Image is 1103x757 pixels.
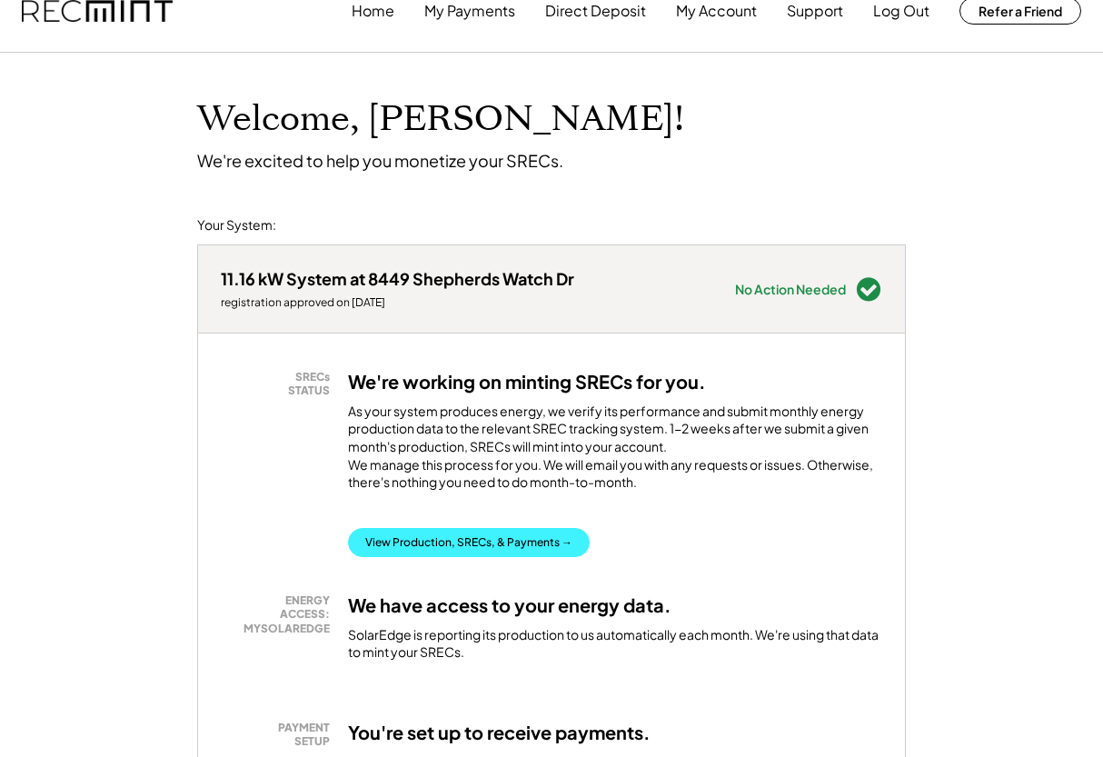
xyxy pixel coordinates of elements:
[230,370,330,398] div: SRECs STATUS
[735,283,846,295] div: No Action Needed
[348,626,882,662] div: SolarEdge is reporting its production to us automatically each month. We're using that data to mi...
[221,268,574,289] div: 11.16 kW System at 8449 Shepherds Watch Dr
[221,295,574,310] div: registration approved on [DATE]
[348,593,671,617] h3: We have access to your energy data.
[197,98,684,141] h1: Welcome, [PERSON_NAME]!
[230,721,330,749] div: PAYMENT SETUP
[348,370,706,393] h3: We're working on minting SRECs for you.
[348,528,590,557] button: View Production, SRECs, & Payments →
[348,403,882,501] div: As your system produces energy, we verify its performance and submit monthly energy production da...
[197,150,563,171] div: We're excited to help you monetize your SRECs.
[348,721,651,744] h3: You're set up to receive payments.
[230,593,330,636] div: ENERGY ACCESS: MYSOLAREDGE
[197,216,276,234] div: Your System:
